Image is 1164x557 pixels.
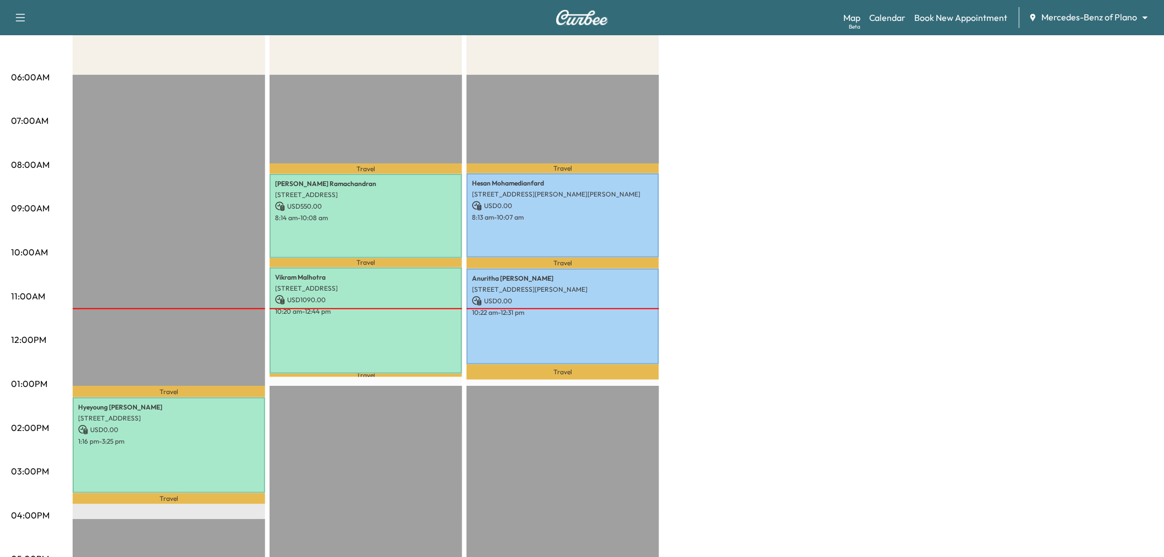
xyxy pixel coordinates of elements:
[73,386,265,398] p: Travel
[275,179,457,188] p: [PERSON_NAME] Ramachandran
[472,285,654,294] p: [STREET_ADDRESS][PERSON_NAME]
[472,190,654,199] p: [STREET_ADDRESS][PERSON_NAME][PERSON_NAME]
[275,295,457,305] p: USD 1090.00
[11,114,48,127] p: 07:00AM
[270,374,462,376] p: Travel
[472,296,654,306] p: USD 0.00
[73,493,265,504] p: Travel
[78,437,260,446] p: 1:16 pm - 3:25 pm
[11,421,49,434] p: 02:00PM
[843,11,860,24] a: MapBeta
[11,509,50,522] p: 04:00PM
[275,214,457,222] p: 8:14 am - 10:08 am
[466,364,659,380] p: Travel
[275,273,457,282] p: Vikram Malhotra
[472,201,654,211] p: USD 0.00
[472,274,654,283] p: Anuritha [PERSON_NAME]
[78,403,260,412] p: Hyeyoung [PERSON_NAME]
[1042,11,1138,24] span: Mercedes-Benz of Plano
[78,425,260,435] p: USD 0.00
[11,377,47,390] p: 01:00PM
[869,11,906,24] a: Calendar
[472,308,654,317] p: 10:22 am - 12:31 pm
[915,11,1008,24] a: Book New Appointment
[78,414,260,423] p: [STREET_ADDRESS]
[11,290,45,303] p: 11:00AM
[466,163,659,173] p: Travel
[849,23,860,31] div: Beta
[275,284,457,293] p: [STREET_ADDRESS]
[11,333,46,346] p: 12:00PM
[270,258,462,267] p: Travel
[275,201,457,211] p: USD 550.00
[472,213,654,222] p: 8:13 am - 10:07 am
[270,163,462,174] p: Travel
[11,465,49,478] p: 03:00PM
[11,70,50,84] p: 06:00AM
[275,307,457,316] p: 10:20 am - 12:44 pm
[11,245,48,259] p: 10:00AM
[11,158,50,171] p: 08:00AM
[275,190,457,199] p: [STREET_ADDRESS]
[556,10,608,25] img: Curbee Logo
[11,201,50,215] p: 09:00AM
[466,258,659,269] p: Travel
[472,179,654,188] p: Hesan Mohamedianfard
